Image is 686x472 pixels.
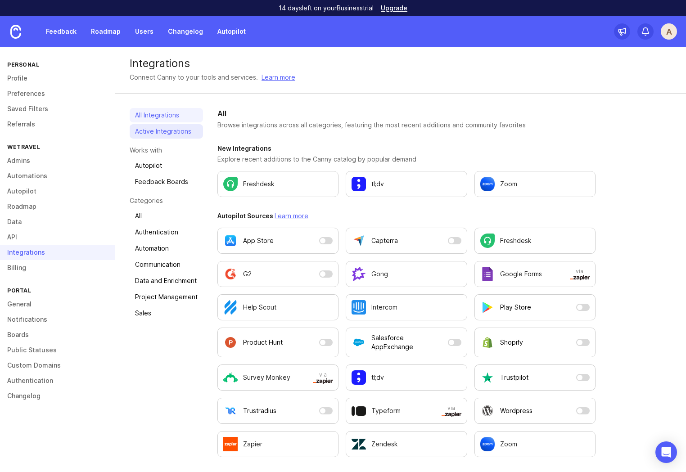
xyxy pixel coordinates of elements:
[217,155,596,164] p: Explore recent additions to the Canny catalog by popular demand
[130,274,203,288] a: Data and Enrichment
[442,405,461,417] span: via
[130,158,203,173] a: Autopilot
[10,25,21,39] img: Canny Home
[500,303,531,312] p: Play Store
[500,338,523,347] p: Shopify
[500,440,517,449] p: Zoom
[243,303,276,312] p: Help Scout
[346,328,467,357] button: Salesforce AppExchange is currently disabled as an Autopilot data source. Open a modal to adjust ...
[313,378,333,384] img: svg+xml;base64,PHN2ZyB3aWR0aD0iNTAwIiBoZWlnaHQ9IjEzNiIgZmlsbD0ibm9uZSIgeG1sbnM9Imh0dHA6Ly93d3cudz...
[474,328,596,357] button: Shopify is currently disabled as an Autopilot data source. Open a modal to adjust settings.
[500,180,517,189] p: Zoom
[655,441,677,463] div: Open Intercom Messenger
[371,333,444,351] p: Salesforce AppExchange
[500,373,528,382] p: Trustpilot
[474,398,596,424] button: Wordpress is currently disabled as an Autopilot data source. Open a modal to adjust settings.
[474,294,596,320] button: Play Store is currently disabled as an Autopilot data source. Open a modal to adjust settings.
[442,412,461,417] img: svg+xml;base64,PHN2ZyB3aWR0aD0iNTAwIiBoZWlnaHQ9IjEzNiIgZmlsbD0ibm9uZSIgeG1sbnM9Imh0dHA6Ly93d3cudz...
[570,275,590,280] img: svg+xml;base64,PHN2ZyB3aWR0aD0iNTAwIiBoZWlnaHQ9IjEzNiIgZmlsbD0ibm9uZSIgeG1sbnM9Imh0dHA6Ly93d3cudz...
[346,261,467,287] a: Configure Gong settings.
[130,175,203,189] a: Feedback Boards
[217,364,338,391] a: Configure Survey Monkey in a new tab.
[130,306,203,320] a: Sales
[474,431,596,457] a: Configure Zoom settings.
[661,23,677,40] button: A
[243,236,274,245] p: App Store
[371,270,388,279] p: Gong
[313,371,333,384] span: via
[86,23,126,40] a: Roadmap
[130,290,203,304] a: Project Management
[371,406,401,415] p: Typeform
[130,72,258,82] div: Connect Canny to your tools and services.
[275,212,308,220] a: Learn more
[243,180,275,189] p: Freshdesk
[130,196,203,205] p: Categories
[346,364,467,391] a: Configure tl;dv settings.
[217,261,338,287] button: G2 is currently disabled as an Autopilot data source. Open a modal to adjust settings.
[217,121,596,130] p: Browse integrations across all categories, featuring the most recent additions and community favo...
[217,108,596,119] h2: All
[130,23,159,40] a: Users
[474,228,596,254] a: Configure Freshdesk settings.
[346,431,467,457] a: Configure Zendesk settings.
[371,303,397,312] p: Intercom
[130,257,203,272] a: Communication
[217,171,338,197] a: Configure Freshdesk settings.
[130,225,203,239] a: Authentication
[130,209,203,223] a: All
[217,328,338,357] button: Product Hunt is currently disabled as an Autopilot data source. Open a modal to adjust settings.
[500,270,542,279] p: Google Forms
[346,171,467,197] a: Configure tl;dv settings.
[474,261,596,287] a: Configure Google Forms in a new tab.
[130,241,203,256] a: Automation
[500,406,533,415] p: Wordpress
[371,180,384,189] p: tl;dv
[217,431,338,457] a: Configure Zapier in a new tab.
[130,124,203,139] a: Active Integrations
[346,294,467,320] a: Configure Intercom settings.
[346,228,467,254] button: Capterra is currently disabled as an Autopilot data source. Open a modal to adjust settings.
[243,406,276,415] p: Trustradius
[217,228,338,254] button: App Store is currently disabled as an Autopilot data source. Open a modal to adjust settings.
[217,398,338,424] button: Trustradius is currently disabled as an Autopilot data source. Open a modal to adjust settings.
[162,23,208,40] a: Changelog
[212,23,251,40] a: Autopilot
[474,171,596,197] a: Configure Zoom settings.
[500,236,532,245] p: Freshdesk
[130,146,203,155] p: Works with
[381,5,407,11] a: Upgrade
[346,398,467,424] a: Configure Typeform in a new tab.
[243,270,252,279] p: G2
[279,4,374,13] p: 14 days left on your Business trial
[217,294,338,320] a: Configure Help Scout settings.
[474,364,596,391] button: Trustpilot is currently disabled as an Autopilot data source. Open a modal to adjust settings.
[217,144,596,153] h3: New Integrations
[371,440,398,449] p: Zendesk
[570,268,590,280] span: via
[371,373,384,382] p: tl;dv
[130,108,203,122] a: All Integrations
[243,440,262,449] p: Zapier
[262,72,295,82] a: Learn more
[130,58,672,69] div: Integrations
[243,338,283,347] p: Product Hunt
[243,373,290,382] p: Survey Monkey
[371,236,398,245] p: Capterra
[217,211,596,220] h3: Autopilot Sources
[41,23,82,40] a: Feedback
